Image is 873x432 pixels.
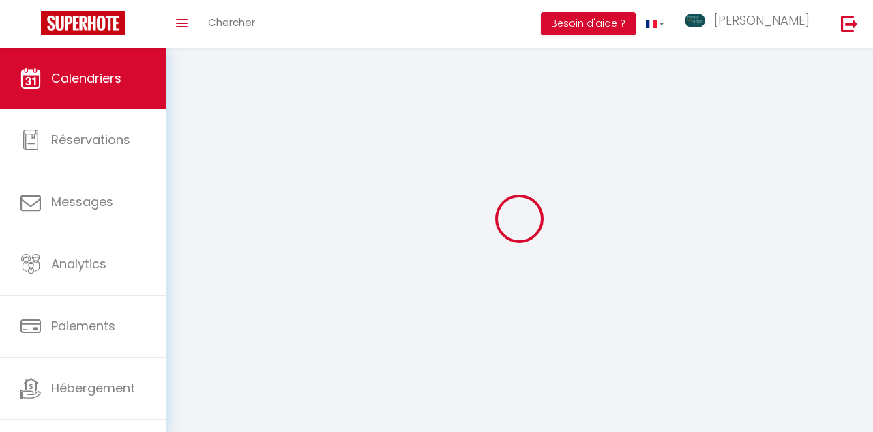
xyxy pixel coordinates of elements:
img: ... [685,14,705,27]
span: Paiements [51,317,115,334]
span: Hébergement [51,379,135,397]
span: Calendriers [51,70,121,87]
span: Chercher [208,15,255,29]
img: logout [841,15,858,32]
img: Super Booking [41,11,125,35]
span: Réservations [51,131,130,148]
span: [PERSON_NAME] [714,12,810,29]
span: Analytics [51,255,106,272]
span: Messages [51,193,113,210]
button: Besoin d'aide ? [541,12,636,35]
